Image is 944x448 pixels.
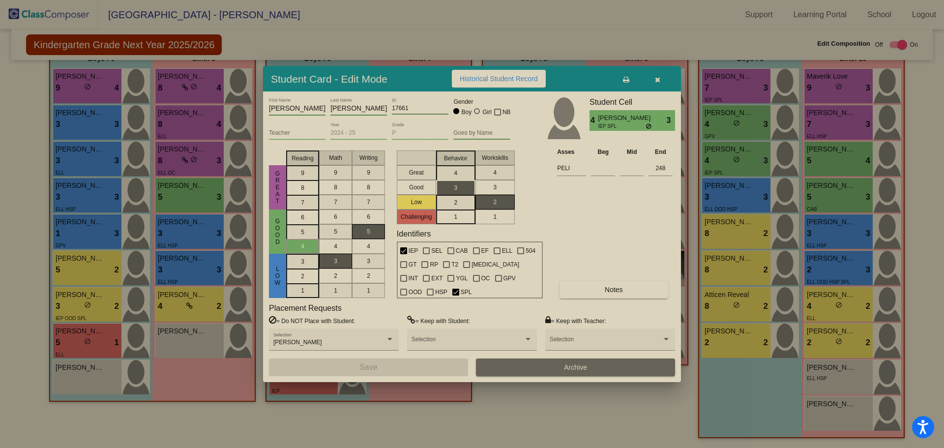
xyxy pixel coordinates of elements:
mat-label: Gender [453,97,510,106]
span: [PERSON_NAME] [PERSON_NAME] [598,113,652,123]
span: 8 [301,183,304,192]
span: 504 [526,245,535,257]
button: Archive [476,358,675,376]
span: Behavior [444,154,467,163]
span: YGL [456,272,468,284]
span: [PERSON_NAME] [273,339,322,346]
span: 2 [493,198,497,207]
label: = Keep with Student: [407,316,470,326]
span: [MEDICAL_DATA] [472,259,519,270]
th: Asses [555,147,589,157]
span: Historical Student Record [460,75,538,83]
span: T2 [451,259,458,270]
span: 3 [334,257,337,266]
span: GPV [503,272,516,284]
span: Archive [564,363,587,371]
span: 3 [301,257,304,266]
span: 1 [493,212,497,221]
button: Notes [560,281,668,299]
span: NB [502,106,511,118]
span: 4 [590,115,598,126]
span: 5 [334,227,337,236]
label: Placement Requests [269,303,342,313]
span: 9 [367,168,370,177]
span: IEP SPL [598,122,646,130]
span: 4 [301,242,304,251]
span: 1 [301,286,304,295]
span: GT [409,259,417,270]
input: year [330,130,387,137]
span: SEL [431,245,442,257]
span: 2 [454,198,457,207]
th: Mid [618,147,646,157]
span: ELL [502,245,512,257]
span: 5 [367,227,370,236]
span: 4 [367,242,370,251]
span: CAB [456,245,468,257]
span: 3 [367,257,370,266]
input: grade [392,130,448,137]
span: EXT [431,272,442,284]
span: 1 [334,286,337,295]
span: Low [273,266,282,286]
div: Boy [461,108,472,117]
span: EF [481,245,489,257]
button: Save [269,358,468,376]
span: OC [481,272,490,284]
input: goes by name [453,130,510,137]
span: 8 [367,183,370,192]
span: Reading [292,154,314,163]
span: 4 [493,168,497,177]
span: OOD [409,286,422,298]
span: 6 [301,213,304,222]
span: 3 [667,115,675,126]
span: 2 [334,271,337,280]
span: 7 [367,198,370,207]
span: 6 [367,212,370,221]
span: 1 [367,286,370,295]
span: SPL [461,286,472,298]
span: 7 [334,198,337,207]
span: INT [409,272,418,284]
span: Notes [605,286,623,294]
span: 3 [493,183,497,192]
span: 9 [334,168,337,177]
span: 6 [334,212,337,221]
span: Save [359,363,377,371]
button: Historical Student Record [452,70,546,88]
input: assessment [557,161,586,176]
span: 1 [454,212,457,221]
label: = Do NOT Place with Student: [269,316,355,326]
span: Great [273,170,282,205]
span: Workskills [482,153,508,162]
span: Writing [359,153,378,162]
span: RP [430,259,438,270]
span: IEP [409,245,418,257]
span: 7 [301,198,304,207]
label: = Keep with Teacher: [545,316,606,326]
th: End [646,147,675,157]
span: Good [273,218,282,245]
span: 2 [301,272,304,281]
span: 9 [301,169,304,178]
h3: Student Cell [590,97,675,107]
h3: Student Card - Edit Mode [271,73,387,85]
input: Enter ID [392,105,448,112]
span: 2 [367,271,370,280]
input: teacher [269,130,325,137]
label: Identifiers [397,229,431,239]
span: 8 [334,183,337,192]
div: Girl [482,108,492,117]
span: 4 [454,169,457,178]
span: Math [329,153,342,162]
th: Beg [589,147,618,157]
span: 3 [454,183,457,192]
span: 4 [334,242,337,251]
span: HSP [435,286,447,298]
span: 5 [301,228,304,237]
